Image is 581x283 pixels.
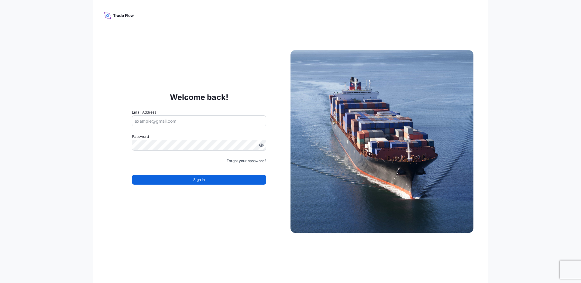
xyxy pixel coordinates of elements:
input: example@gmail.com [132,115,266,126]
button: Show password [259,143,264,148]
label: Password [132,134,266,140]
button: Sign In [132,175,266,185]
a: Forgot your password? [227,158,266,164]
label: Email Address [132,109,156,115]
span: Sign In [193,177,205,183]
p: Welcome back! [170,92,229,102]
img: Ship illustration [290,50,473,233]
